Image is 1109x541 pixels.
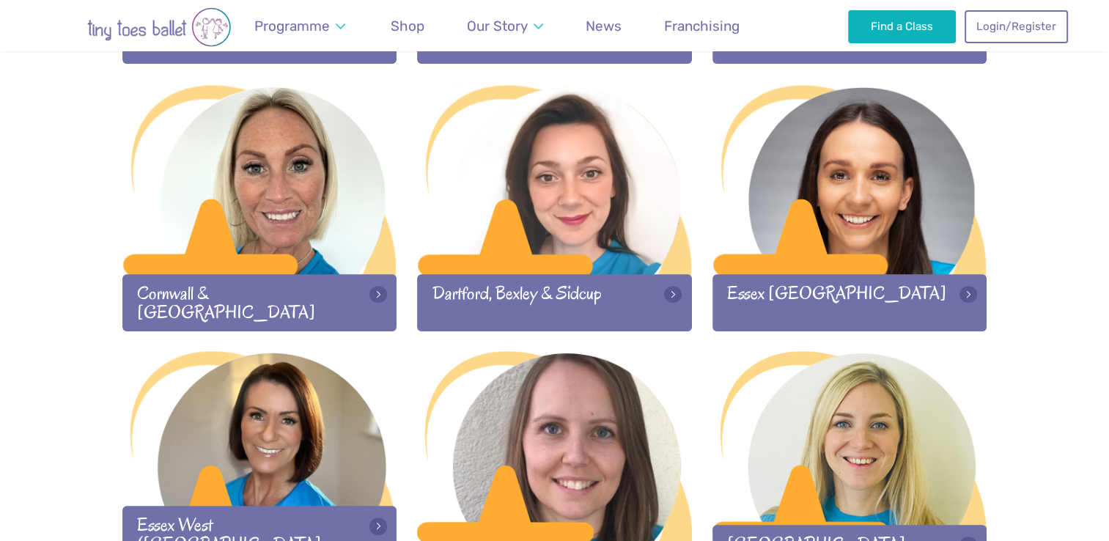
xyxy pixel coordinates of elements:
[417,84,692,331] a: Dartford, Bexley & Sidcup
[42,7,276,47] img: tiny toes ballet
[460,9,550,43] a: Our Story
[657,9,747,43] a: Franchising
[417,274,692,331] div: Dartford, Bexley & Sidcup
[467,18,528,34] span: Our Story
[579,9,629,43] a: News
[248,9,353,43] a: Programme
[664,18,740,34] span: Franchising
[384,9,432,43] a: Shop
[712,274,987,331] div: Essex [GEOGRAPHIC_DATA]
[254,18,330,34] span: Programme
[122,84,397,331] a: Cornwall & [GEOGRAPHIC_DATA]
[965,10,1067,43] a: Login/Register
[586,18,622,34] span: News
[712,84,987,331] a: Essex [GEOGRAPHIC_DATA]
[848,10,956,43] a: Find a Class
[391,18,424,34] span: Shop
[122,274,397,331] div: Cornwall & [GEOGRAPHIC_DATA]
